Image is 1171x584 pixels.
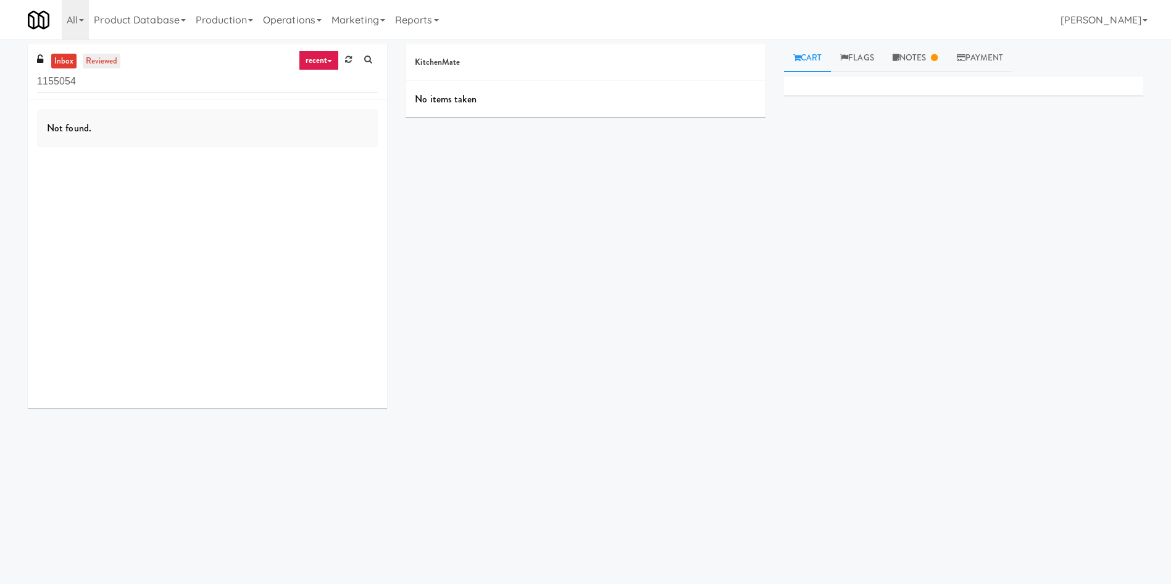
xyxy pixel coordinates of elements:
[83,54,121,69] a: reviewed
[831,44,883,72] a: Flags
[299,51,340,70] a: recent
[784,44,831,72] a: Cart
[883,44,948,72] a: Notes
[47,121,91,135] span: Not found.
[415,58,756,67] h5: KitchenMate
[28,9,49,31] img: Micromart
[51,54,77,69] a: inbox
[406,81,765,118] div: No items taken
[37,70,378,93] input: Search vision orders
[948,44,1013,72] a: Payment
